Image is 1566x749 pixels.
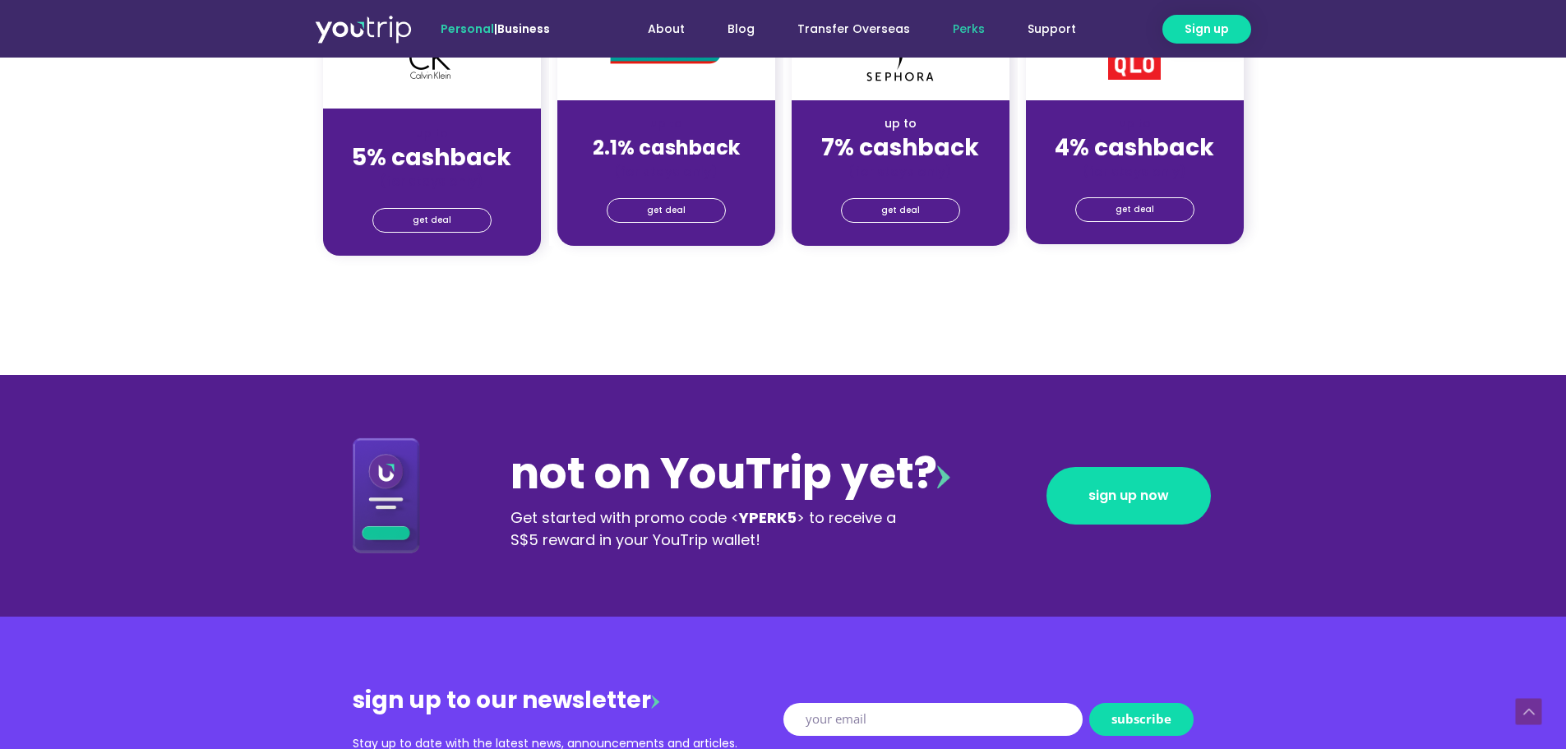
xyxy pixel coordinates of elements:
[372,208,492,233] a: get deal
[1089,703,1194,736] button: subscribe
[1075,197,1194,222] a: get deal
[352,141,511,173] strong: 5% cashback
[593,134,740,161] strong: 2.1% cashback
[441,21,550,37] span: |
[841,198,960,223] a: get deal
[1039,115,1231,132] div: up to
[1116,198,1154,221] span: get deal
[571,115,762,132] div: up to
[1185,21,1229,38] span: Sign up
[1006,14,1097,44] a: Support
[1111,713,1171,725] span: subscribe
[1055,132,1214,164] strong: 4% cashback
[497,21,550,37] a: Business
[353,437,420,553] img: Download App
[805,163,996,180] div: (for stays only)
[594,14,1097,44] nav: Menu
[647,199,686,222] span: get deal
[1039,163,1231,180] div: (for stays only)
[783,703,1214,742] form: New Form
[881,199,920,222] span: get deal
[706,14,776,44] a: Blog
[571,163,762,180] div: (for stays only)
[776,14,931,44] a: Transfer Overseas
[1162,15,1251,44] a: Sign up
[353,684,783,717] div: sign up to our newsletter
[739,507,797,528] b: YPERK5
[607,198,726,223] a: get deal
[510,506,912,551] div: Get started with promo code < > to receive a S$5 reward in your YouTrip wallet!
[931,14,1006,44] a: Perks
[336,125,528,142] div: up to
[1046,467,1211,525] a: sign up now
[626,14,706,44] a: About
[821,132,979,164] strong: 7% cashback
[510,441,950,506] div: not on YouTrip yet?
[783,703,1083,736] input: your email
[413,209,451,232] span: get deal
[441,21,494,37] span: Personal
[805,115,996,132] div: up to
[1088,489,1169,502] span: sign up now
[336,173,528,190] div: (for stays only)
